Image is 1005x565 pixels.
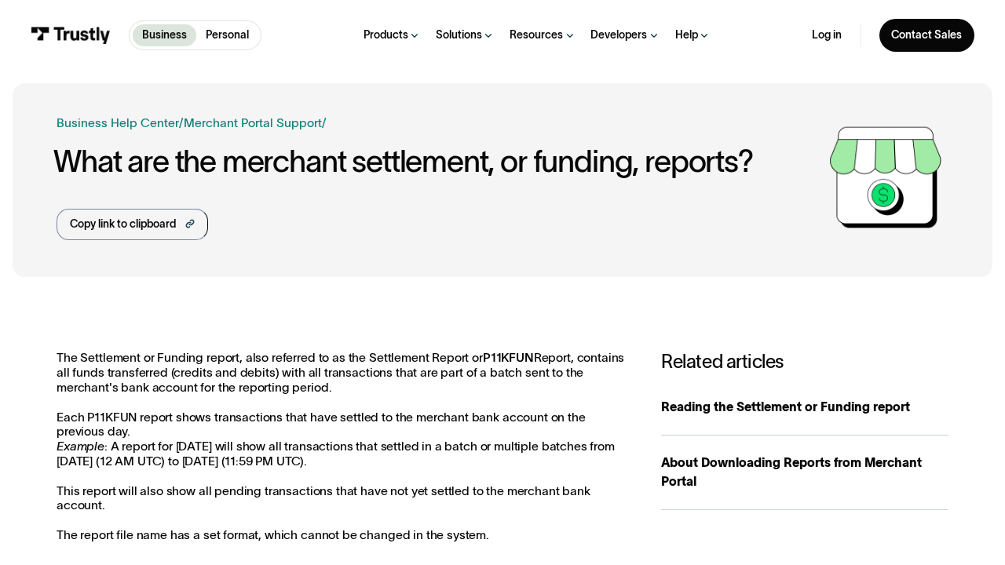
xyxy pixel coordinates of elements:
[661,379,948,436] a: Reading the Settlement or Funding report
[133,24,196,46] a: Business
[53,144,823,178] h1: What are the merchant settlement, or funding, reports?
[179,114,184,133] div: /
[57,351,630,542] p: The Settlement or Funding report, also referred to as the Settlement Report or Report, contains a...
[510,28,563,42] div: Resources
[590,28,647,42] div: Developers
[483,351,534,364] strong: P11KFUN
[891,28,962,42] div: Contact Sales
[675,28,698,42] div: Help
[879,19,974,51] a: Contact Sales
[31,27,111,44] img: Trustly Logo
[57,209,208,240] a: Copy link to clipboard
[436,28,482,42] div: Solutions
[812,28,842,42] a: Log in
[661,351,948,373] h3: Related articles
[57,439,104,453] em: Example
[322,114,327,133] div: /
[364,28,408,42] div: Products
[206,27,249,44] p: Personal
[184,116,322,129] a: Merchant Portal Support
[142,27,187,44] p: Business
[661,398,948,417] div: Reading the Settlement or Funding report
[57,114,179,133] a: Business Help Center
[196,24,258,46] a: Personal
[70,217,176,233] div: Copy link to clipboard
[661,436,948,510] a: About Downloading Reports from Merchant Portal
[661,454,948,490] div: About Downloading Reports from Merchant Portal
